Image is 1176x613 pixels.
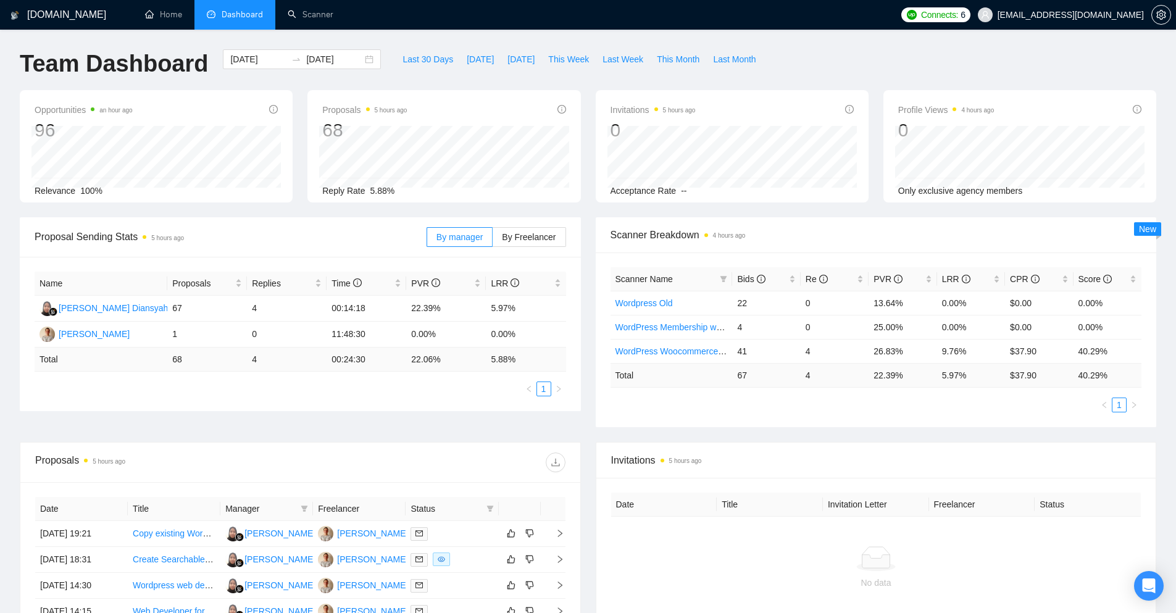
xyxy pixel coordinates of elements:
td: Copy existing WordPress website, refresh the design and update with new content. [128,521,220,547]
span: LRR [491,278,519,288]
a: Wordpress web designer required [133,580,262,590]
a: homeHome [145,9,182,20]
span: info-circle [819,275,828,283]
a: VB[PERSON_NAME] [318,580,408,590]
a: WordPress Woocommerce Developer [615,346,760,356]
span: swap-right [291,54,301,64]
span: filter [720,275,727,283]
td: 4 [801,339,869,363]
a: Create Searchable Map from Figma Design on WordPress [133,554,356,564]
span: right [546,581,564,590]
img: gigradar-bm.png [235,585,244,593]
img: YS [225,526,241,541]
a: Copy existing WordPress website, refresh the design and update with new content. [133,528,450,538]
td: 13.64% [869,291,936,315]
span: filter [484,499,496,518]
span: setting [1152,10,1170,20]
a: YS[PERSON_NAME] Diansyah [40,302,168,312]
div: 68 [322,119,407,142]
td: Total [611,363,733,387]
a: VB[PERSON_NAME] [318,554,408,564]
img: logo [10,6,19,25]
div: [PERSON_NAME] [59,327,130,341]
span: By Freelancer [502,232,556,242]
img: VB [318,578,333,593]
a: YS[PERSON_NAME] Diansyah [225,580,354,590]
button: This Month [650,49,706,69]
td: 40.29% [1074,339,1141,363]
div: [PERSON_NAME] Diansyah [244,527,354,540]
td: 00:14:18 [327,296,406,322]
time: 5 hours ago [375,107,407,114]
div: 0 [898,119,995,142]
td: 0.00% [1074,291,1141,315]
img: gigradar-bm.png [235,533,244,541]
li: Previous Page [1097,398,1112,412]
img: VB [40,327,55,342]
span: Dashboard [222,9,263,20]
th: Status [1035,493,1141,517]
span: info-circle [1133,105,1141,114]
time: 4 hours ago [961,107,994,114]
span: Reply Rate [322,186,365,196]
td: Wordpress web designer required [128,573,220,599]
button: Last Week [596,49,650,69]
span: Proposal Sending Stats [35,229,427,244]
li: Next Page [551,382,566,396]
td: 0.00% [1074,315,1141,339]
span: Scanner Name [615,274,673,284]
span: Opportunities [35,102,133,117]
span: 100% [80,186,102,196]
td: 0.00% [937,291,1005,315]
td: Total [35,348,167,372]
a: Wordpress Old [615,298,673,308]
th: Date [35,497,128,521]
span: info-circle [962,275,970,283]
td: 22.06 % [406,348,486,372]
td: 26.83% [869,339,936,363]
img: YS [225,552,241,567]
span: dashboard [207,10,215,19]
input: End date [306,52,362,66]
button: dislike [522,552,537,567]
div: Open Intercom Messenger [1134,571,1164,601]
th: Title [128,497,220,521]
span: PVR [411,278,440,288]
span: filter [301,505,308,512]
td: 0 [247,322,327,348]
span: 5.88% [370,186,395,196]
div: [PERSON_NAME] [337,553,408,566]
td: 00:24:30 [327,348,406,372]
span: right [546,555,564,564]
span: info-circle [1031,275,1040,283]
td: 0.00% [486,322,565,348]
div: [PERSON_NAME] [337,527,408,540]
div: Proposals [35,452,300,472]
div: [PERSON_NAME] Diansyah [244,553,354,566]
td: 22.39 % [869,363,936,387]
td: 0.00% [937,315,1005,339]
span: PVR [874,274,903,284]
span: Replies [252,277,312,290]
td: Create Searchable Map from Figma Design on WordPress [128,547,220,573]
td: 4 [801,363,869,387]
td: 1 [167,322,247,348]
th: Date [611,493,717,517]
button: left [1097,398,1112,412]
th: Freelancer [929,493,1035,517]
li: Next Page [1127,398,1141,412]
input: Start date [230,52,286,66]
span: mail [415,582,423,589]
span: Profile Views [898,102,995,117]
span: left [1101,401,1108,409]
div: [PERSON_NAME] Diansyah [244,578,354,592]
td: 5.97 % [937,363,1005,387]
a: VB[PERSON_NAME] [40,328,130,338]
span: -- [681,186,686,196]
td: 22 [732,291,800,315]
button: Last Month [706,49,762,69]
a: 1 [1112,398,1126,412]
span: By manager [436,232,483,242]
td: [DATE] 18:31 [35,547,128,573]
span: mail [415,530,423,537]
